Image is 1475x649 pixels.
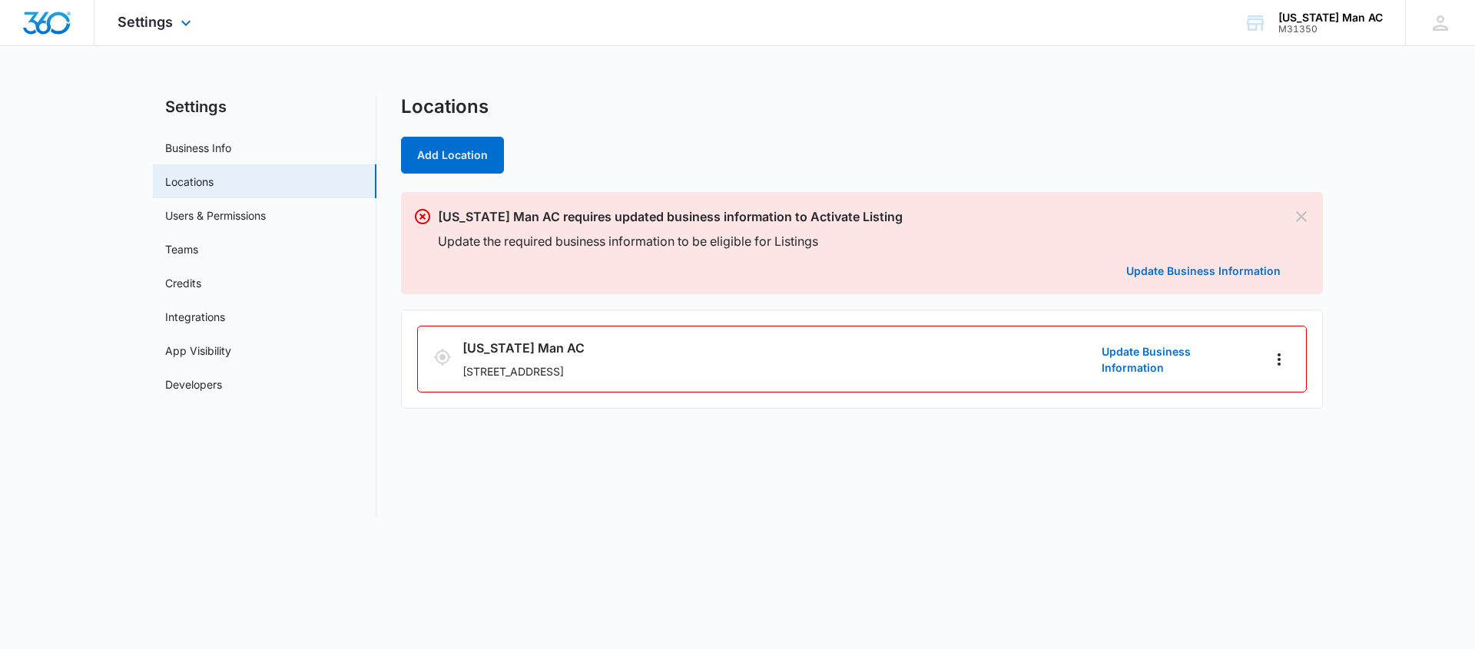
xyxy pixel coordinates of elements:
[1293,207,1311,226] button: Dismiss
[401,148,504,161] a: Add Location
[165,207,266,224] a: Users & Permissions
[153,95,376,118] h2: Settings
[401,95,489,118] h1: Locations
[401,137,504,174] button: Add Location
[165,376,222,392] a: Developers
[1278,24,1383,35] div: account id
[165,174,214,190] a: Locations
[165,241,198,257] a: Teams
[1268,347,1291,372] button: Actions
[1278,12,1383,24] div: account name
[1102,343,1255,376] a: Update Business Information
[165,343,231,359] a: App Visibility
[462,339,1095,357] h3: [US_STATE] Man AC
[438,232,1281,250] p: Update the required business information to be eligible for Listings
[118,14,173,30] span: Settings
[1126,264,1281,277] a: Update Business Information
[165,140,231,156] a: Business Info
[438,207,1281,226] p: [US_STATE] Man AC requires updated business information to Activate Listing
[462,363,1095,379] p: [STREET_ADDRESS]
[165,275,201,291] a: Credits
[165,309,225,325] a: Integrations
